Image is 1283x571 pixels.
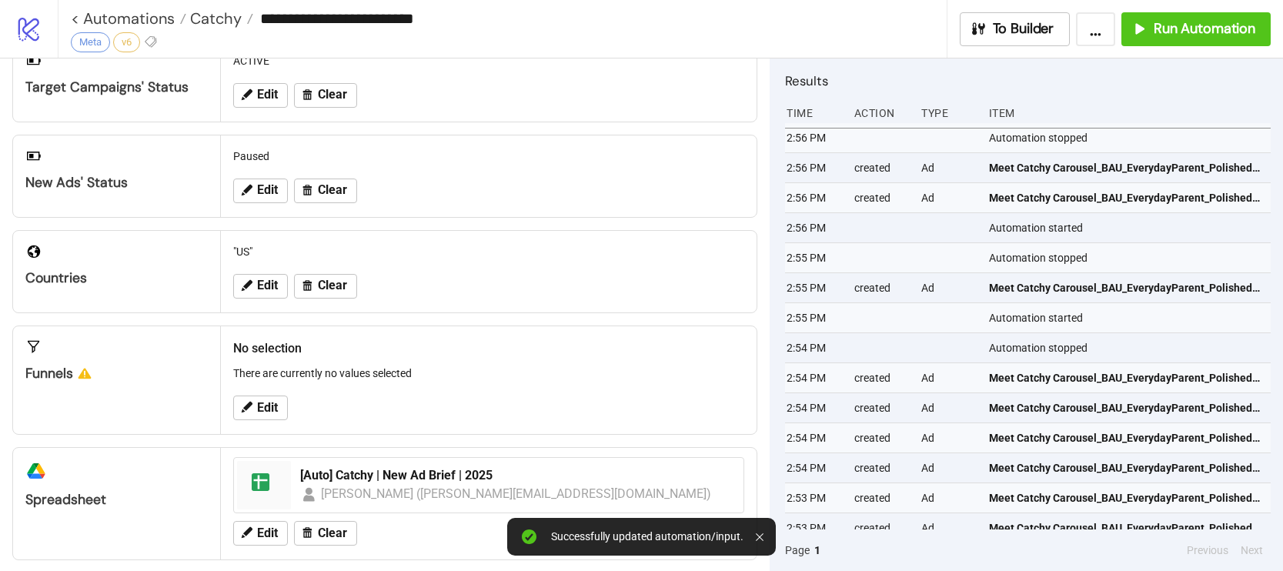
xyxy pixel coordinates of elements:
span: Meet Catchy Carousel_BAU_EverydayParent_Polished_Carousel - Image_20250826_AU [989,489,1260,506]
div: 2:54 PM [785,453,842,483]
span: Edit [257,526,278,540]
div: Successfully updated automation/input. [551,530,743,543]
button: Edit [233,83,288,108]
a: Meet Catchy Carousel_BAU_EverydayParent_Polished_Carousel - Image_20250826_UK [989,153,1260,182]
button: Clear [294,521,357,546]
div: Ad [920,273,977,302]
a: Meet Catchy Carousel_BAU_EverydayParent_Polished_Carousel - Image_20250826_AU [989,393,1260,422]
button: 1 [810,542,825,559]
a: Meet Catchy Carousel_BAU_EverydayParent_Polished_Carousel - Image_20250826_AU [989,513,1260,543]
div: 2:56 PM [785,213,842,242]
button: Edit [233,179,288,203]
span: Catchy [186,8,242,28]
button: ... [1076,12,1115,46]
span: Meet Catchy Carousel_BAU_EverydayParent_Polished_Carousel - Image_20250826_AU [989,369,1260,386]
div: created [853,153,910,182]
div: [PERSON_NAME] ([PERSON_NAME][EMAIL_ADDRESS][DOMAIN_NAME]) [321,484,712,503]
button: Next [1236,542,1268,559]
h2: Results [785,71,1271,91]
span: Edit [257,401,278,415]
button: To Builder [960,12,1071,46]
div: New Ads' Status [25,174,208,192]
div: 2:54 PM [785,393,842,422]
p: There are currently no values selected [233,365,744,382]
a: Meet Catchy Carousel_BAU_EverydayParent_Polished_Carousel - Image_20250826_AU [989,423,1260,452]
div: Spreadsheet [25,491,208,509]
div: [Auto] Catchy | New Ad Brief | 2025 [300,467,734,484]
a: Meet Catchy Carousel_BAU_EverydayParent_Polished_Carousel - Image_20250826_AU [989,483,1260,513]
span: Meet Catchy Carousel_BAU_EverydayParent_Polished_Carousel - Image_20250826_AU [989,459,1260,476]
div: Action [853,99,910,128]
button: Previous [1182,542,1233,559]
h2: No selection [233,339,744,358]
div: Ad [920,423,977,452]
span: To Builder [993,20,1054,38]
div: Meta [71,32,110,52]
div: Ad [920,183,977,212]
div: created [853,423,910,452]
div: Type [920,99,977,128]
span: Meet Catchy Carousel_BAU_EverydayParent_Polished_Carousel - Image_20250826_AU [989,399,1260,416]
button: Edit [233,274,288,299]
a: Meet Catchy Carousel_BAU_EverydayParent_Polished_Carousel - Image_20250826_UK [989,183,1260,212]
div: 2:56 PM [785,123,842,152]
div: Ad [920,513,977,543]
button: Edit [233,396,288,420]
div: 2:55 PM [785,273,842,302]
div: Funnels [25,365,208,382]
span: Edit [257,279,278,292]
div: Automation started [987,303,1271,332]
div: Ad [920,483,977,513]
div: 2:55 PM [785,243,842,272]
div: Automation stopped [987,333,1271,362]
div: 2:54 PM [785,333,842,362]
div: Ad [920,393,977,422]
div: Item [987,99,1271,128]
div: Ad [920,153,977,182]
div: Paused [227,142,750,171]
span: Meet Catchy Carousel_BAU_EverydayParent_Polished_Carousel - Image_20250826_AU [989,429,1260,446]
span: Meet Catchy Carousel_BAU_EverydayParent_Polished_Carousel - Image_20250826_CA [989,279,1260,296]
span: Page [785,542,810,559]
div: 2:53 PM [785,513,842,543]
div: created [853,273,910,302]
span: Clear [318,88,347,102]
span: Clear [318,526,347,540]
div: ACTIVE [227,46,750,75]
div: Automation stopped [987,243,1271,272]
button: Edit [233,521,288,546]
span: Meet Catchy Carousel_BAU_EverydayParent_Polished_Carousel - Image_20250826_UK [989,159,1260,176]
div: Automation stopped [987,123,1271,152]
div: 2:55 PM [785,303,842,332]
div: created [853,183,910,212]
button: Clear [294,179,357,203]
div: 2:56 PM [785,183,842,212]
button: Run Automation [1121,12,1271,46]
span: Meet Catchy Carousel_BAU_EverydayParent_Polished_Carousel - Image_20250826_UK [989,189,1260,206]
div: Countries [25,269,208,287]
a: Meet Catchy Carousel_BAU_EverydayParent_Polished_Carousel - Image_20250826_AU [989,363,1260,392]
a: Catchy [186,11,253,26]
div: Time [785,99,842,128]
a: Meet Catchy Carousel_BAU_EverydayParent_Polished_Carousel - Image_20250826_AU [989,453,1260,483]
div: 2:54 PM [785,423,842,452]
span: Clear [318,183,347,197]
div: created [853,483,910,513]
a: Meet Catchy Carousel_BAU_EverydayParent_Polished_Carousel - Image_20250826_CA [989,273,1260,302]
button: Clear [294,274,357,299]
span: Run Automation [1154,20,1255,38]
div: 2:56 PM [785,153,842,182]
div: 2:54 PM [785,363,842,392]
div: Ad [920,453,977,483]
div: Automation started [987,213,1271,242]
span: Edit [257,88,278,102]
div: v6 [113,32,140,52]
div: "US" [227,237,750,266]
span: Edit [257,183,278,197]
span: Clear [318,279,347,292]
div: Ad [920,363,977,392]
button: Clear [294,83,357,108]
a: < Automations [71,11,186,26]
div: created [853,393,910,422]
div: created [853,453,910,483]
